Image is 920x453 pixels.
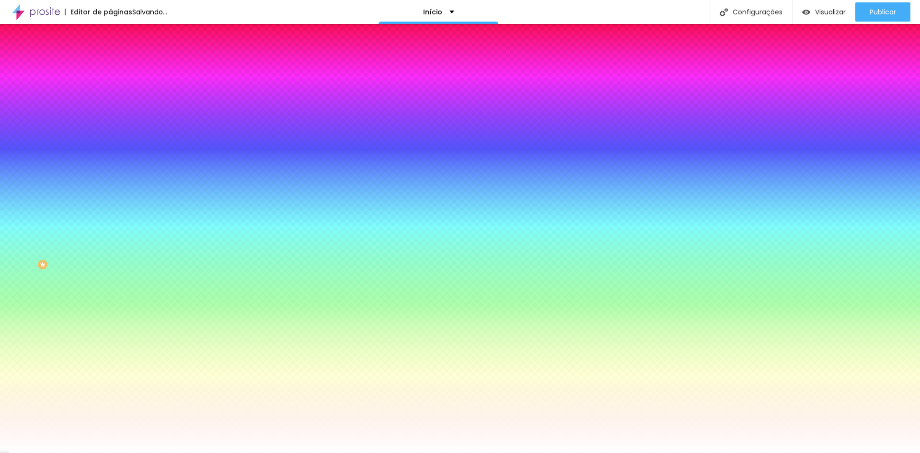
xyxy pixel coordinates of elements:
button: Publicar [855,2,910,22]
span: Visualizar [815,8,846,16]
button: Visualizar [793,2,855,22]
p: Início [423,9,442,15]
img: view-1.svg [802,8,810,16]
div: Editor de páginas [65,9,132,15]
span: Publicar [870,8,896,16]
div: Salvando... [132,9,167,15]
img: Icone [720,8,728,16]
